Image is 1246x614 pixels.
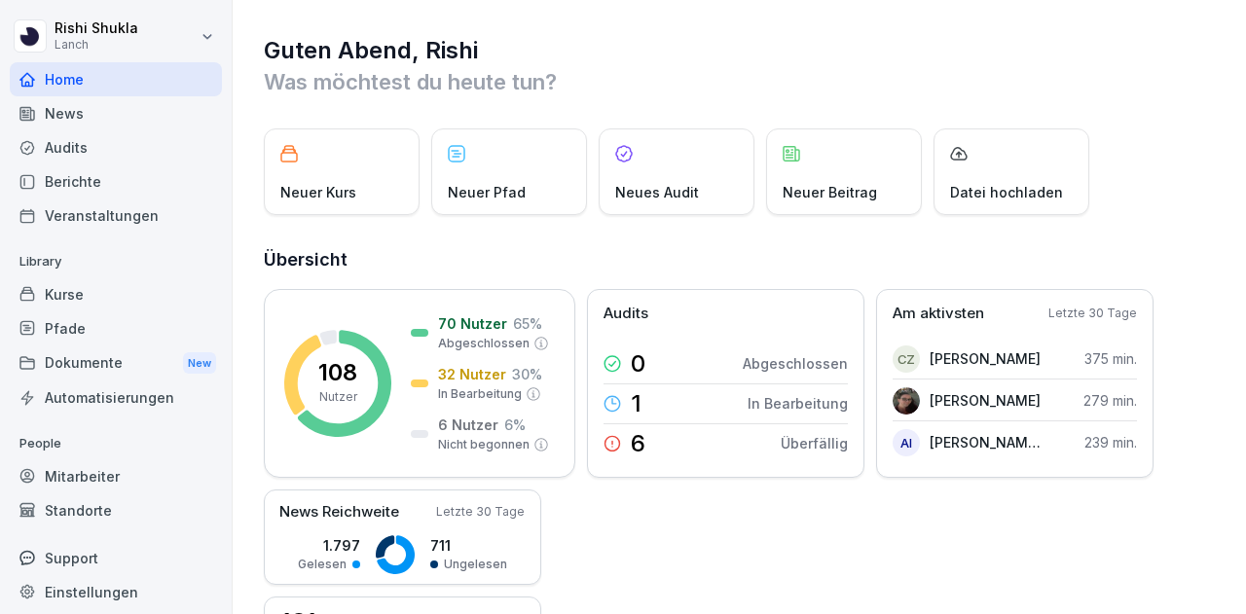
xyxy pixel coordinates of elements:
[10,96,222,130] a: News
[279,501,399,524] p: News Reichweite
[1084,432,1137,452] p: 239 min.
[631,352,645,376] p: 0
[504,415,526,435] p: 6 %
[318,361,357,384] p: 108
[743,353,848,374] p: Abgeschlossen
[1048,305,1137,322] p: Letzte 30 Tage
[512,364,542,384] p: 30 %
[10,345,222,381] a: DokumenteNew
[893,429,920,456] div: AI
[438,364,506,384] p: 32 Nutzer
[264,246,1217,273] h2: Übersicht
[298,535,360,556] p: 1.797
[10,62,222,96] a: Home
[55,38,138,52] p: Lanch
[10,246,222,277] p: Library
[893,345,920,373] div: CZ
[438,335,530,352] p: Abgeschlossen
[1084,348,1137,369] p: 375 min.
[10,575,222,609] a: Einstellungen
[10,380,222,415] a: Automatisierungen
[1083,390,1137,411] p: 279 min.
[615,182,699,202] p: Neues Audit
[448,182,526,202] p: Neuer Pfad
[438,313,507,334] p: 70 Nutzer
[10,459,222,493] a: Mitarbeiter
[930,432,1042,452] p: [PERSON_NAME] [DEMOGRAPHIC_DATA]
[631,392,641,415] p: 1
[10,311,222,345] a: Pfade
[10,199,222,233] a: Veranstaltungen
[438,415,498,435] p: 6 Nutzer
[264,35,1217,66] h1: Guten Abend, Rishi
[10,345,222,381] div: Dokumente
[430,535,507,556] p: 711
[631,432,645,455] p: 6
[264,66,1217,97] p: Was möchtest du heute tun?
[930,348,1041,369] p: [PERSON_NAME]
[748,393,848,414] p: In Bearbeitung
[10,130,222,164] a: Audits
[893,303,984,325] p: Am aktivsten
[930,390,1041,411] p: [PERSON_NAME]
[10,541,222,575] div: Support
[513,313,542,334] p: 65 %
[10,164,222,199] a: Berichte
[436,503,525,521] p: Letzte 30 Tage
[55,20,138,37] p: Rishi Shukla
[444,556,507,573] p: Ungelesen
[783,182,877,202] p: Neuer Beitrag
[950,182,1063,202] p: Datei hochladen
[10,493,222,527] a: Standorte
[10,277,222,311] a: Kurse
[280,182,356,202] p: Neuer Kurs
[319,388,357,406] p: Nutzer
[183,352,216,375] div: New
[438,436,530,453] p: Nicht begonnen
[298,556,347,573] p: Gelesen
[604,303,648,325] p: Audits
[438,385,522,403] p: In Bearbeitung
[893,387,920,415] img: vsdb780yjq3c8z0fgsc1orml.png
[781,433,848,453] p: Überfällig
[10,428,222,459] p: People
